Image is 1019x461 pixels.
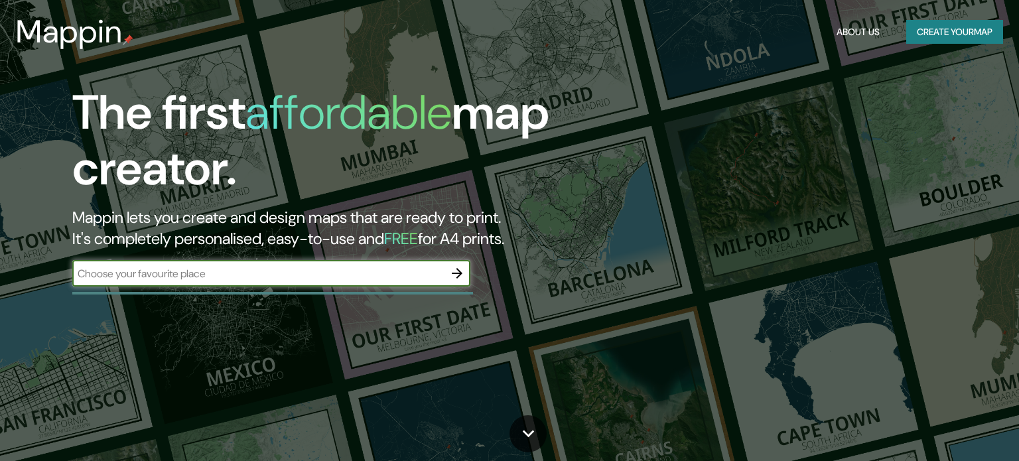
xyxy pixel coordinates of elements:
h3: Mappin [16,13,123,50]
h5: FREE [384,228,418,249]
h1: affordable [245,82,452,143]
input: Choose your favourite place [72,266,444,281]
button: About Us [831,20,885,44]
h1: The first map creator. [72,85,582,207]
h2: Mappin lets you create and design maps that are ready to print. It's completely personalised, eas... [72,207,582,249]
img: mappin-pin [123,34,133,45]
button: Create yourmap [906,20,1003,44]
